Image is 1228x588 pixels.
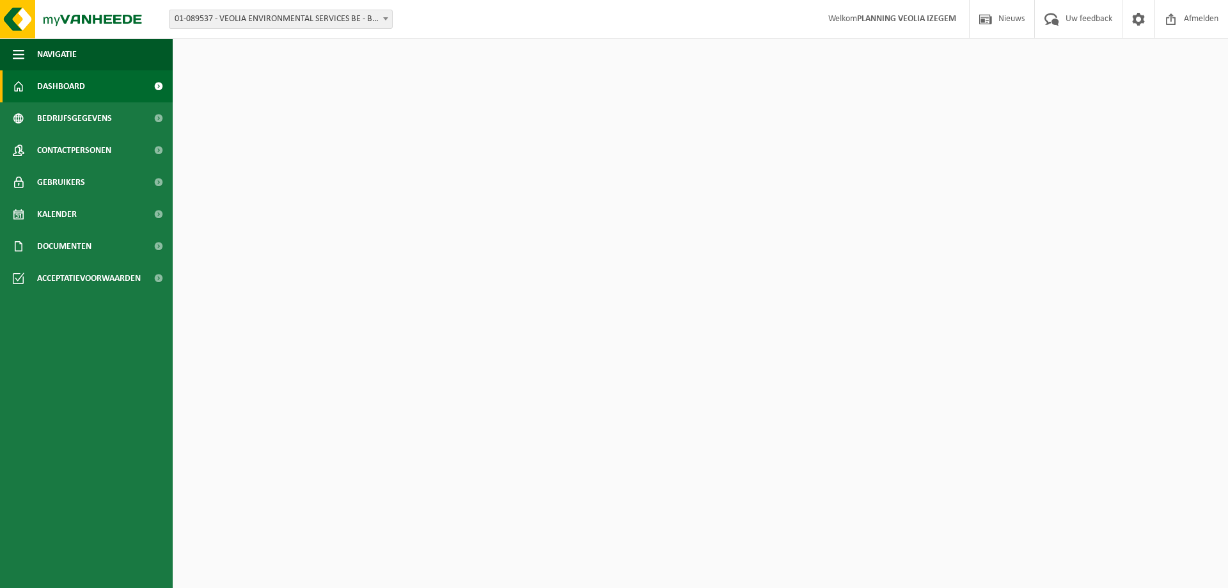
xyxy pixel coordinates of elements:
[37,198,77,230] span: Kalender
[37,38,77,70] span: Navigatie
[857,14,956,24] strong: PLANNING VEOLIA IZEGEM
[37,134,111,166] span: Contactpersonen
[169,10,392,28] span: 01-089537 - VEOLIA ENVIRONMENTAL SERVICES BE - BEERSE
[37,166,85,198] span: Gebruikers
[37,230,91,262] span: Documenten
[37,102,112,134] span: Bedrijfsgegevens
[169,10,393,29] span: 01-089537 - VEOLIA ENVIRONMENTAL SERVICES BE - BEERSE
[37,262,141,294] span: Acceptatievoorwaarden
[37,70,85,102] span: Dashboard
